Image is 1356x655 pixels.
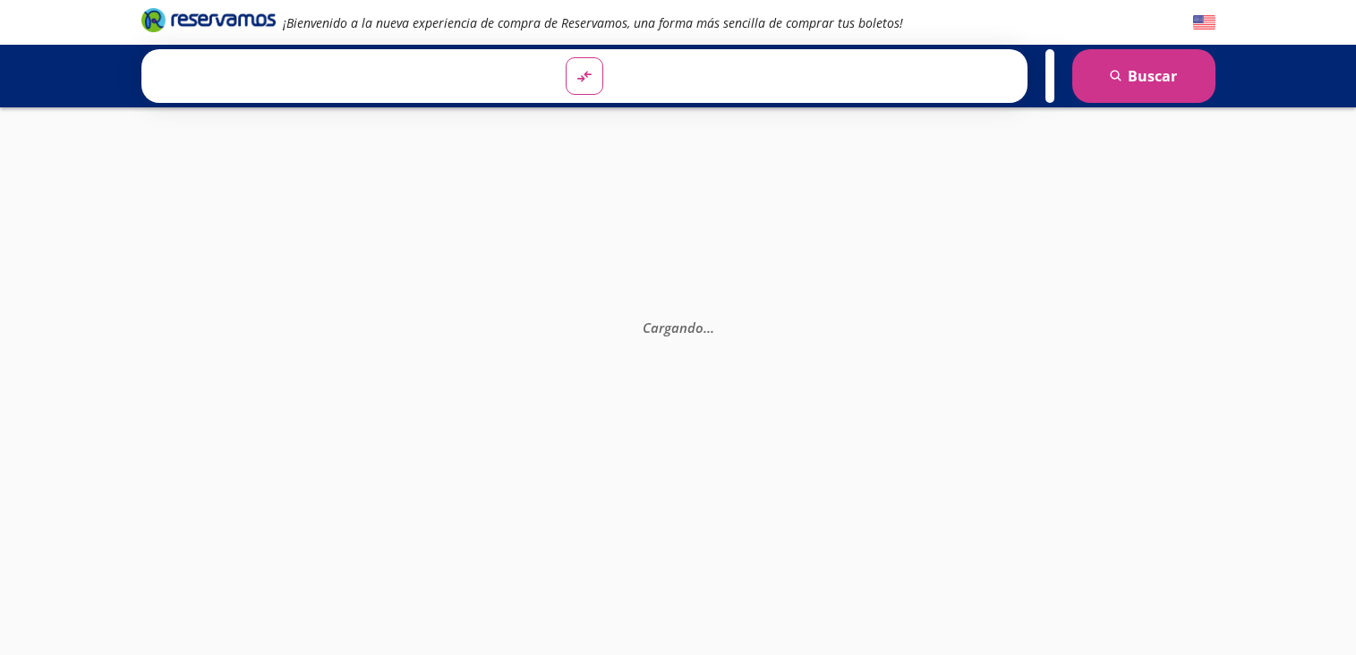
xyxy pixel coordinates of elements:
[141,6,276,33] i: Brand Logo
[141,6,276,38] a: Brand Logo
[1193,12,1215,34] button: English
[643,319,714,336] em: Cargando
[707,319,711,336] span: .
[711,319,714,336] span: .
[283,14,903,31] em: ¡Bienvenido a la nueva experiencia de compra de Reservamos, una forma más sencilla de comprar tus...
[1072,49,1215,103] button: Buscar
[704,319,707,336] span: .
